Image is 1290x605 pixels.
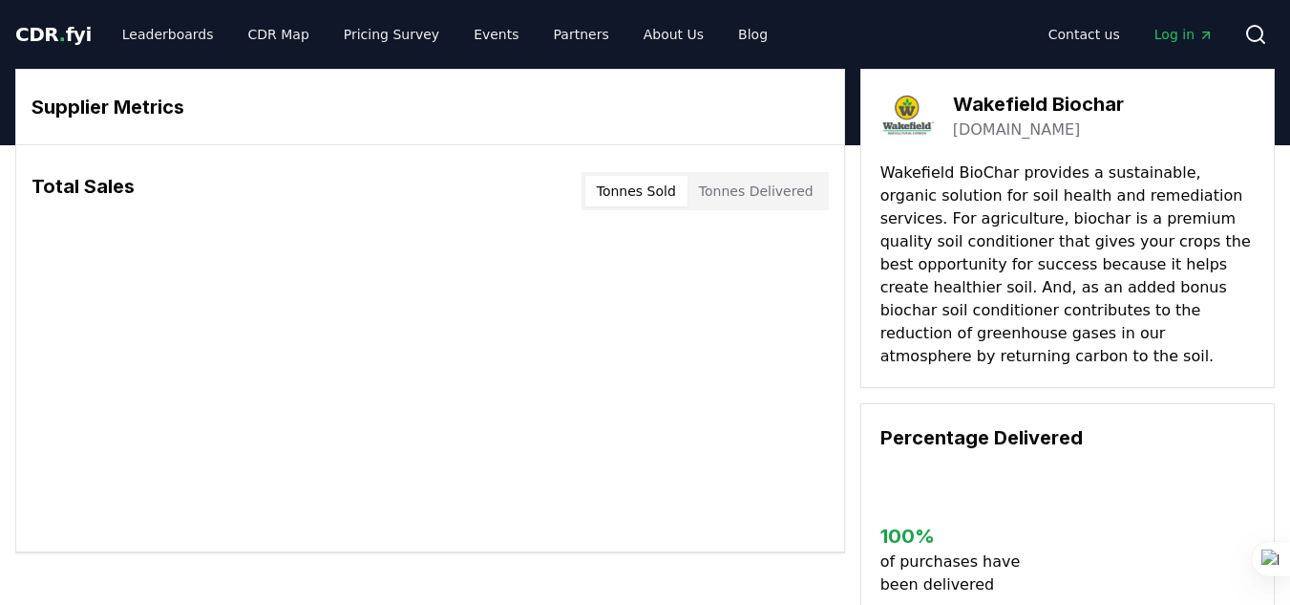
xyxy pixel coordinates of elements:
span: CDR fyi [15,23,92,46]
a: [DOMAIN_NAME] [953,119,1081,141]
a: Leaderboards [107,17,229,52]
a: Pricing Survey [328,17,455,52]
a: Events [458,17,534,52]
nav: Main [1033,17,1229,52]
p: of purchases have been delivered [880,551,1033,596]
h3: Supplier Metrics [32,93,829,121]
img: Wakefield Biochar-logo [880,89,934,142]
h3: Wakefield Biochar [953,90,1124,119]
a: Contact us [1033,17,1135,52]
span: Log in [1154,25,1214,44]
a: Blog [723,17,783,52]
nav: Main [107,17,783,52]
span: . [59,23,66,46]
a: CDR.fyi [15,21,92,48]
a: Partners [539,17,624,52]
button: Tonnes Delivered [687,176,825,206]
a: About Us [628,17,719,52]
h3: 100 % [880,522,1033,551]
h3: Percentage Delivered [880,423,1255,452]
a: CDR Map [233,17,325,52]
h3: Total Sales [32,172,135,210]
button: Tonnes Sold [585,176,687,206]
a: Log in [1139,17,1229,52]
p: Wakefield BioChar provides a sustainable, organic solution for soil health and remediation servic... [880,162,1255,368]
